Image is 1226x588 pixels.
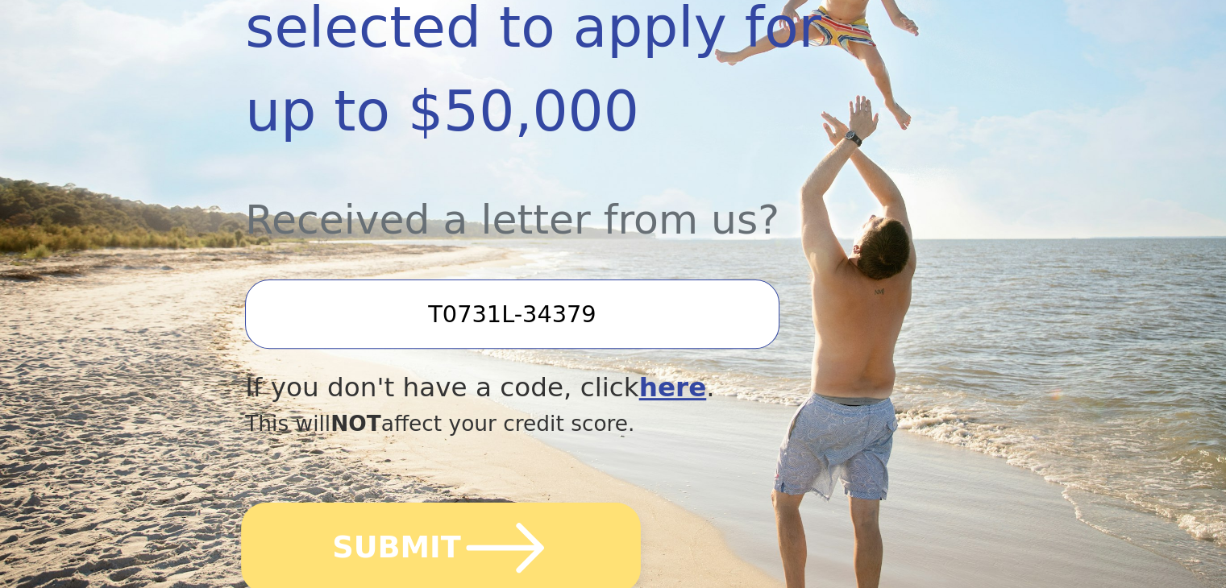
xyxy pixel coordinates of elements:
[639,372,707,403] a: here
[245,408,871,440] div: This will affect your credit score.
[330,411,381,436] span: NOT
[245,280,779,349] input: Enter your Offer Code:
[245,368,871,408] div: If you don't have a code, click .
[245,153,871,251] div: Received a letter from us?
